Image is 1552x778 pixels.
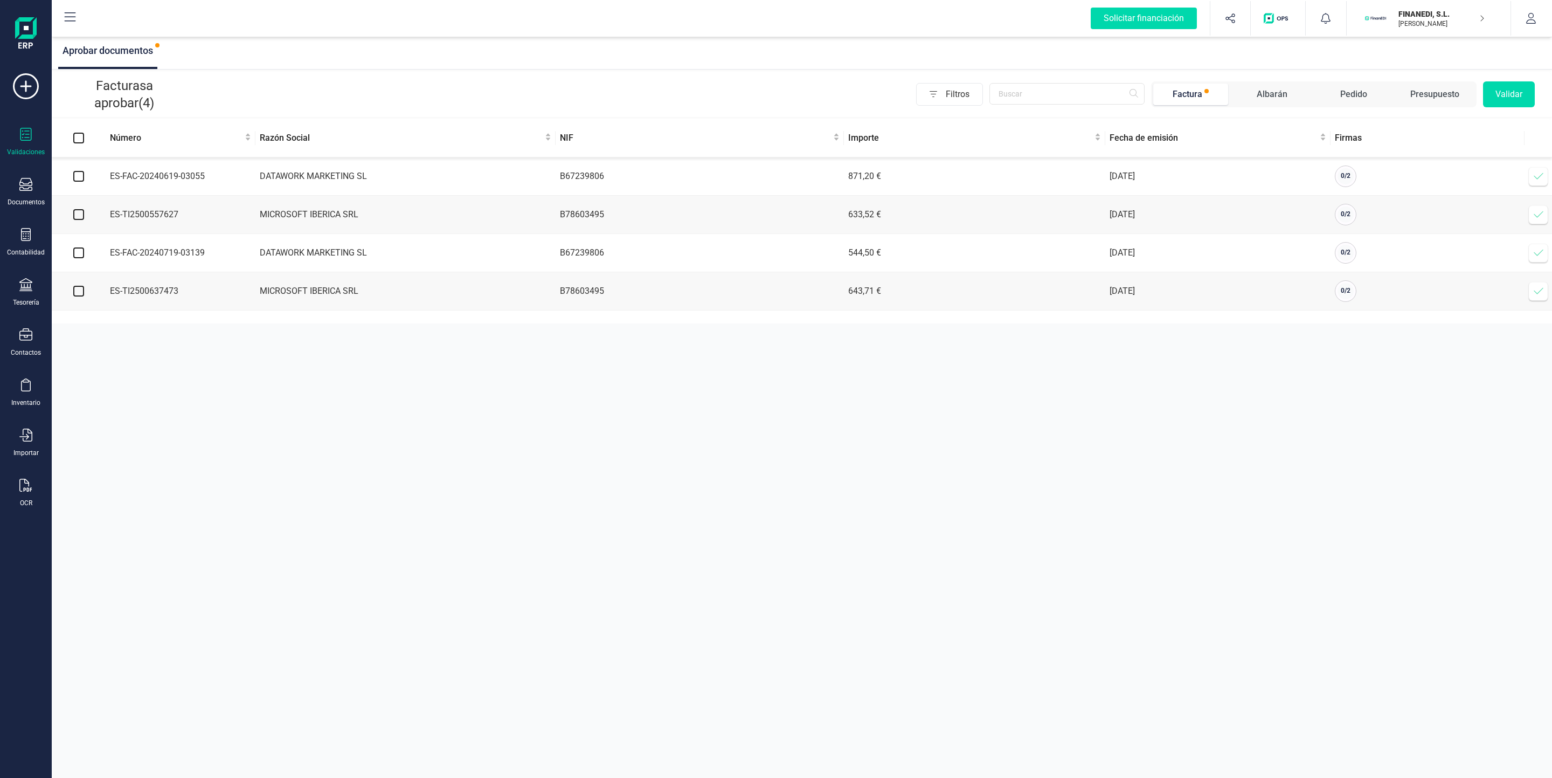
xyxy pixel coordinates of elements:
[560,132,831,144] span: NIF
[7,248,45,257] div: Contabilidad
[11,398,40,407] div: Inventario
[1341,172,1350,180] span: 0 / 2
[69,77,180,112] p: Facturas a aprobar (4)
[1105,196,1331,234] td: [DATE]
[1341,287,1350,294] span: 0 / 2
[844,196,1106,234] td: 633,52 €
[7,148,45,156] div: Validaciones
[556,272,844,311] td: B78603495
[1398,19,1485,28] p: [PERSON_NAME]
[848,132,1093,144] span: Importe
[8,198,45,206] div: Documentos
[844,157,1106,196] td: 871,20 €
[1364,6,1388,30] img: FI
[110,132,242,144] span: Número
[106,272,255,311] td: ES-TI2500637473
[989,83,1145,105] input: Buscar
[1105,234,1331,272] td: [DATE]
[106,196,255,234] td: ES-TI2500557627
[1078,1,1210,36] button: Solicitar financiación
[1341,249,1350,256] span: 0 / 2
[946,84,982,105] span: Filtros
[844,272,1106,311] td: 643,71 €
[20,499,32,507] div: OCR
[1341,210,1350,218] span: 0 / 2
[1105,157,1331,196] td: [DATE]
[63,45,153,56] span: Aprobar documentos
[1398,9,1485,19] p: FINANEDI, S.L.
[1257,1,1299,36] button: Logo de OPS
[1091,8,1197,29] div: Solicitar financiación
[1264,13,1292,24] img: Logo de OPS
[13,298,39,307] div: Tesorería
[556,196,844,234] td: B78603495
[255,157,556,196] td: DATAWORK MARKETING SL
[916,83,983,106] button: Filtros
[13,449,39,457] div: Importar
[1331,119,1525,157] th: Firmas
[106,157,255,196] td: ES-FAC-20240619-03055
[255,272,556,311] td: MICROSOFT IBERICA SRL
[255,234,556,272] td: DATAWORK MARKETING SL
[255,196,556,234] td: MICROSOFT IBERICA SRL
[1173,88,1202,101] div: Factura
[15,17,37,52] img: Logo Finanedi
[556,234,844,272] td: B67239806
[1483,81,1535,107] button: Validar
[556,157,844,196] td: B67239806
[1105,272,1331,311] td: [DATE]
[1257,88,1287,101] div: Albarán
[11,348,41,357] div: Contactos
[1110,132,1318,144] span: Fecha de emisión
[1410,88,1459,101] div: Presupuesto
[260,132,543,144] span: Razón Social
[1340,88,1367,101] div: Pedido
[106,234,255,272] td: ES-FAC-20240719-03139
[1360,1,1498,36] button: FIFINANEDI, S.L.[PERSON_NAME]
[844,234,1106,272] td: 544,50 €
